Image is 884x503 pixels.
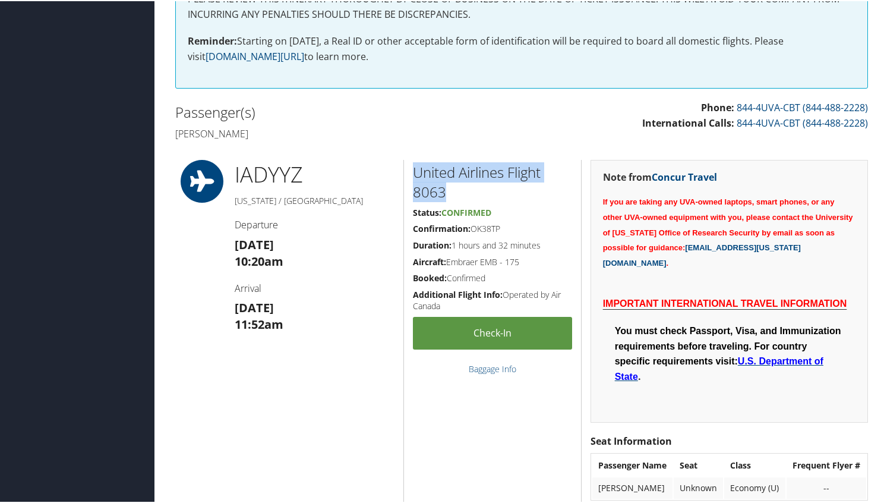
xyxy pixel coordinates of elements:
[188,33,855,63] p: Starting on [DATE], a Real ID or other acceptable form of identification will be required to boar...
[469,362,516,373] a: Baggage Info
[591,433,672,447] strong: Seat Information
[724,476,785,498] td: Economy (U)
[603,242,801,266] a: [EMAIL_ADDRESS][US_STATE][DOMAIN_NAME]
[615,355,823,381] span: U.S. Department of State
[413,288,503,299] strong: Additional Flight Info:
[413,206,441,217] strong: Status:
[592,476,673,498] td: [PERSON_NAME]
[175,101,513,121] h2: Passenger(s)
[175,126,513,139] h4: [PERSON_NAME]
[413,238,452,250] strong: Duration:
[206,49,304,62] a: [DOMAIN_NAME][URL]
[235,315,283,331] strong: 11:52am
[413,288,572,311] h5: Operated by Air Canada
[235,252,283,268] strong: 10:20am
[652,169,717,183] a: Concur Travel
[674,454,723,475] th: Seat
[603,196,853,266] span: If you are taking any UVA-owned laptops, smart phones, or any other UVA-owned equipment with you,...
[737,115,868,128] a: 844-4UVA-CBT (844-488-2228)
[642,115,734,128] strong: International Calls:
[235,298,274,315] strong: [DATE]
[235,159,394,188] h1: IAD YYZ
[615,325,841,365] span: You must check Passport, Visa, and Immunization requirements before traveling. For country specif...
[413,271,447,282] strong: Booked:
[235,281,394,294] h4: Arrival
[724,454,785,475] th: Class
[603,297,847,307] span: IMPORTANT INTERNATIONAL TRAVEL INFORMATION
[413,238,572,250] h5: 1 hours and 32 minutes
[413,222,471,233] strong: Confirmation:
[638,369,641,382] span: .
[413,255,572,267] h5: Embraer EMB - 175
[793,482,860,492] div: --
[413,316,572,348] a: Check-in
[188,33,237,46] strong: Reminder:
[603,169,717,183] strong: Note from
[235,194,394,206] h5: [US_STATE] / [GEOGRAPHIC_DATA]
[592,454,673,475] th: Passenger Name
[235,235,274,251] strong: [DATE]
[413,161,572,201] h2: United Airlines Flight 8063
[787,454,866,475] th: Frequent Flyer #
[674,476,723,498] td: Unknown
[441,206,491,217] span: Confirmed
[235,217,394,230] h4: Departure
[737,100,868,113] a: 844-4UVA-CBT (844-488-2228)
[701,100,734,113] strong: Phone:
[413,222,572,234] h5: OK38TP
[615,353,823,382] a: U.S. Department of State
[413,271,572,283] h5: Confirmed
[413,255,446,266] strong: Aircraft:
